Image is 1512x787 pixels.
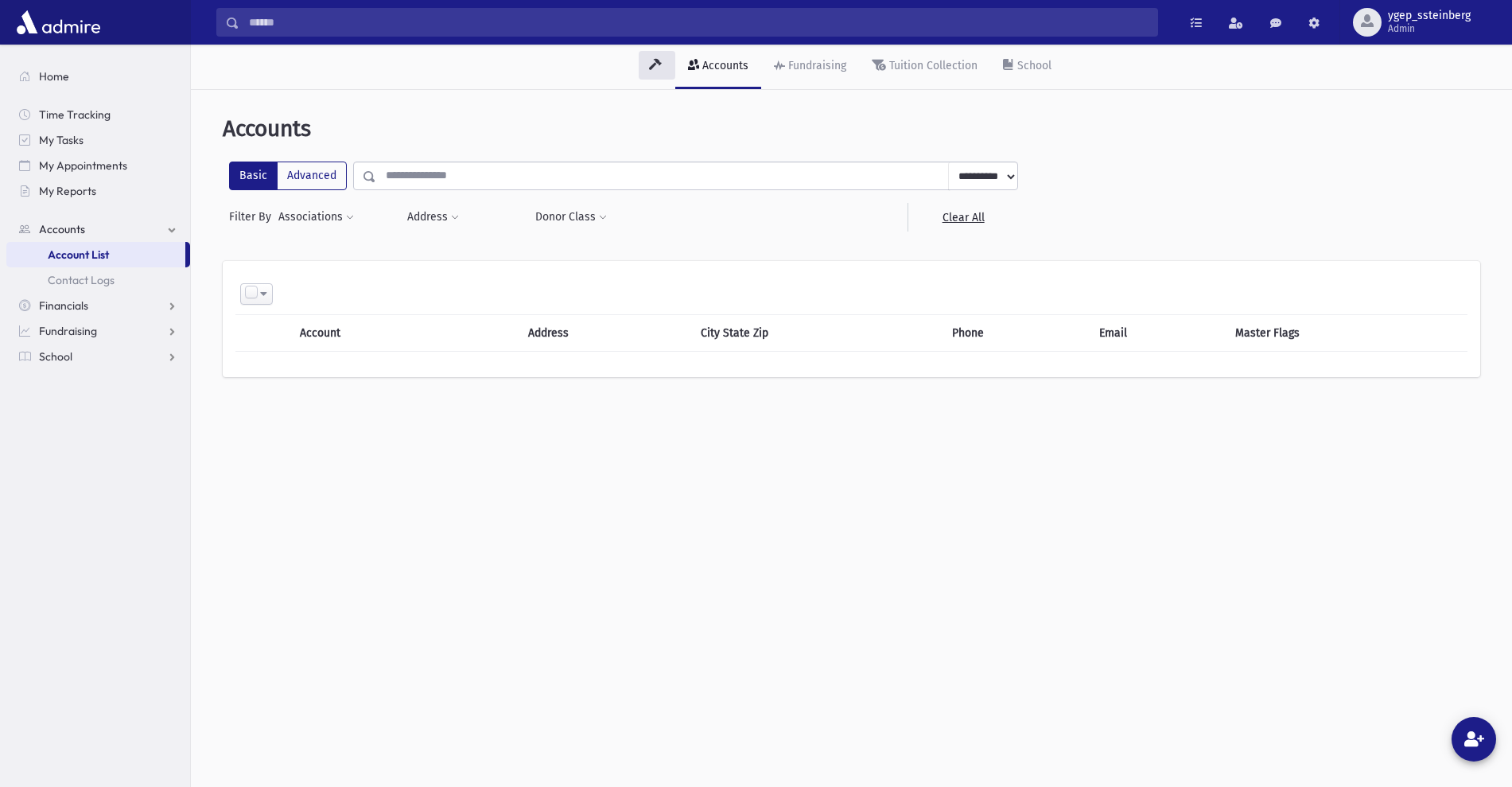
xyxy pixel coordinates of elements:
[6,267,190,293] a: Contact Logs
[48,273,115,287] span: Contact Logs
[6,64,190,89] a: Home
[13,6,104,38] img: AdmirePro
[886,59,978,72] div: Tuition Collection
[675,45,761,89] a: Accounts
[534,203,608,232] button: Donor Class
[1388,22,1471,35] span: Admin
[6,242,185,267] a: Account List
[6,318,190,344] a: Fundraising
[48,247,109,262] span: Account List
[39,222,85,236] span: Accounts
[1226,314,1467,351] th: Master Flags
[990,45,1064,89] a: School
[39,133,84,147] span: My Tasks
[6,293,190,318] a: Financials
[761,45,859,89] a: Fundraising
[39,298,88,313] span: Financials
[278,203,355,232] button: Associations
[908,203,1018,232] a: Clear All
[39,349,72,364] span: School
[6,127,190,153] a: My Tasks
[6,153,190,178] a: My Appointments
[290,314,463,351] th: Account
[691,314,943,351] th: City State Zip
[6,216,190,242] a: Accounts
[223,115,311,142] span: Accounts
[1388,10,1471,22] span: ygep_ssteinberg
[1090,314,1226,351] th: Email
[519,314,691,351] th: Address
[239,8,1157,37] input: Search
[229,162,347,190] div: FilterModes
[943,314,1090,351] th: Phone
[229,162,278,190] label: Basic
[39,184,96,198] span: My Reports
[785,59,846,72] div: Fundraising
[277,162,347,190] label: Advanced
[699,59,748,72] div: Accounts
[39,324,97,338] span: Fundraising
[859,45,990,89] a: Tuition Collection
[229,208,278,225] span: Filter By
[6,344,190,369] a: School
[39,158,127,173] span: My Appointments
[6,102,190,127] a: Time Tracking
[39,107,111,122] span: Time Tracking
[1014,59,1051,72] div: School
[406,203,460,232] button: Address
[6,178,190,204] a: My Reports
[39,69,69,84] span: Home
